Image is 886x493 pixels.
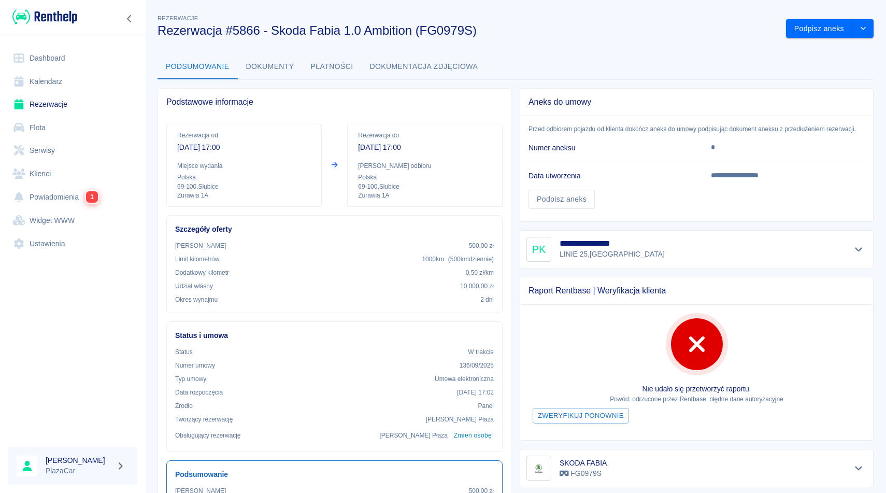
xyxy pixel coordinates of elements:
p: [DATE] 17:00 [358,142,492,153]
p: Limit kilometrów [175,255,219,264]
span: Rezerwacje [158,15,198,21]
p: 136/09/2025 [460,361,494,370]
p: Żurawia 1A [177,191,311,200]
div: PK [526,237,551,262]
p: 0,50 zł /km [466,268,494,277]
span: Podstawowe informacje [166,97,503,107]
p: 69-100 , Słubice [358,182,492,191]
a: Serwisy [8,139,137,162]
p: Udział własny [175,281,213,291]
p: Numer umowy [175,361,215,370]
p: Rezerwacja do [358,131,492,140]
button: Podsumowanie [158,54,238,79]
button: Dokumentacja zdjęciowa [362,54,487,79]
button: Pokaż szczegóły [850,461,867,475]
p: Żurawia 1A [358,191,492,200]
p: Żrodło [175,401,193,411]
button: drop-down [853,19,874,38]
button: Podpisz aneks [786,19,853,38]
a: Powiadomienia1 [8,185,137,209]
p: [PERSON_NAME] Płaza [426,415,494,424]
p: 2 dni [480,295,494,304]
p: Dodatkowy kilometr [175,268,229,277]
h6: Status i umowa [175,330,494,341]
h6: SKODA FABIA [560,458,607,468]
p: W trakcie [468,347,494,357]
p: Przed odbiorem pojazdu od klienta dokończ aneks do umowy podpisując dokument aneksu z przedłużeni... [520,124,873,134]
span: ( 500 km dziennie ) [448,256,494,263]
a: Kalendarz [8,70,137,93]
p: 500,00 zł [469,241,494,250]
button: Dokumenty [238,54,303,79]
a: Flota [8,116,137,139]
p: LINIE 25 , [GEOGRAPHIC_DATA] [560,249,665,260]
p: Okres wynajmu [175,295,218,304]
a: Rezerwacje [8,93,137,116]
p: Umowa elektroniczna [435,374,494,384]
p: Obsługujący rezerwację [175,431,241,440]
p: PlazaCar [46,466,112,476]
p: [PERSON_NAME] Płaza [380,431,448,440]
button: Zmień osobę [452,428,494,443]
h6: Data utworzenia [528,171,694,181]
p: Miejsce wydania [177,161,311,171]
img: Image [528,458,549,478]
button: Płatności [303,54,362,79]
p: [PERSON_NAME] [175,241,226,250]
span: Raport Rentbase | Weryfikacja klienta [528,286,865,296]
h6: Podsumowanie [175,469,494,480]
a: Klienci [8,162,137,186]
h3: Rezerwacja #5866 - Skoda Fabia 1.0 Ambition (FG0979S) [158,23,778,38]
p: Status [175,347,193,357]
h6: [PERSON_NAME] [46,455,112,466]
p: Polska [177,173,311,182]
p: Panel [478,401,494,411]
p: 69-100 , Słubice [177,182,311,191]
p: FG0979S [560,468,607,479]
p: [PERSON_NAME] odbioru [358,161,492,171]
button: Zwiń nawigację [122,12,137,25]
a: Renthelp logo [8,8,77,25]
a: Ustawienia [8,232,137,256]
p: Typ umowy [175,374,206,384]
p: [DATE] 17:00 [177,142,311,153]
p: Tworzący rezerwację [175,415,233,424]
button: Zweryfikuj ponownie [533,408,629,424]
p: [DATE] 17:02 [457,388,494,397]
p: Data rozpoczęcia [175,388,223,397]
p: Nie udało się przetworzyć raportu. [528,384,865,395]
p: Rezerwacja od [177,131,311,140]
p: Polska [358,173,492,182]
a: Dashboard [8,47,137,70]
p: Powód: odrzucone przez Rentbase: błędne dane autoryzacyjne [528,395,865,404]
a: Widget WWW [8,209,137,232]
h6: Szczegóły oferty [175,224,494,235]
img: Renthelp logo [12,8,77,25]
span: 1 [86,191,98,203]
p: 1000 km [422,255,494,264]
h6: Numer aneksu [528,143,694,153]
button: Pokaż szczegóły [850,242,867,257]
a: Podpisz aneks [528,190,595,209]
p: 10 000,00 zł [460,281,494,291]
span: Aneks do umowy [528,97,865,107]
